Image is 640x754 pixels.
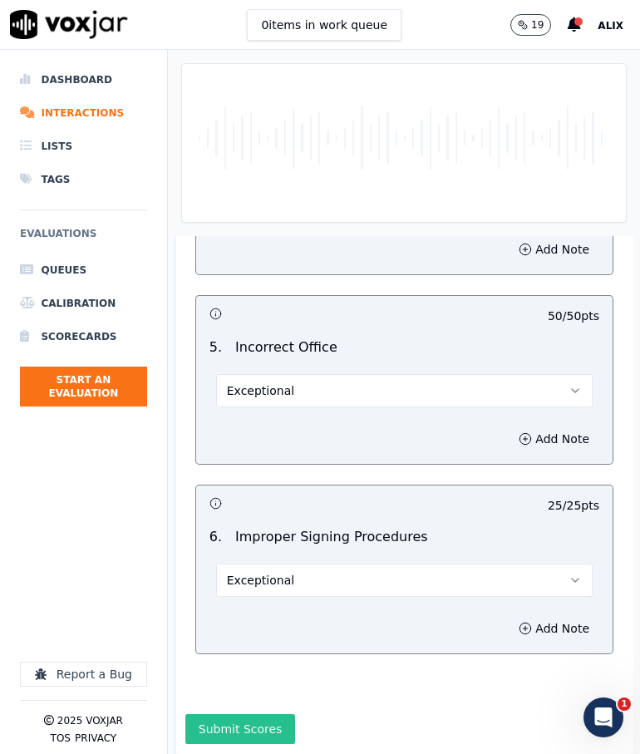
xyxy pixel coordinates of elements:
p: 25 / 25 pts [548,497,599,514]
a: Calibration [20,287,147,320]
button: 19 [510,14,568,36]
span: 1 [618,697,631,711]
button: Add Note [509,238,599,261]
span: Exceptional [227,382,294,399]
h6: Evaluations [20,224,147,254]
p: 50 / 50 pts [548,308,599,324]
span: Alix [598,20,623,32]
p: Improper Signing Procedures [235,527,428,547]
a: Scorecards [20,320,147,353]
p: 6 . [203,527,229,547]
button: Add Note [509,427,599,451]
button: Submit Scores [185,714,296,744]
button: Start an Evaluation [20,367,147,407]
button: TOS [51,732,71,745]
button: Report a Bug [20,662,147,687]
button: Privacy [75,732,116,745]
a: Tags [20,163,147,196]
button: Alix [598,15,640,35]
button: 19 [510,14,551,36]
img: voxjar logo [10,10,128,39]
iframe: Intercom live chat [583,697,623,737]
p: 19 [531,18,544,32]
a: Dashboard [20,63,147,96]
p: 5 . [203,338,229,357]
p: 2025 Voxjar [57,714,123,727]
a: Interactions [20,96,147,130]
a: Queues [20,254,147,287]
span: Exceptional [227,572,294,589]
button: Add Note [509,617,599,640]
p: Incorrect Office [235,338,337,357]
button: 0items in work queue [247,9,401,41]
a: Lists [20,130,147,163]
